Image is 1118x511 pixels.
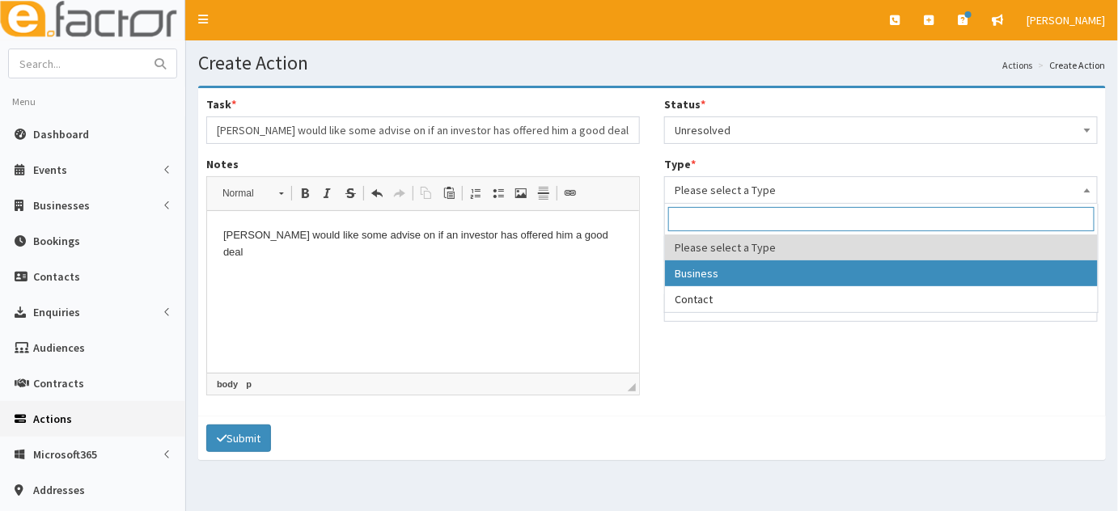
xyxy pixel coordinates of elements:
[559,183,582,204] a: Link (Ctrl+L)
[664,176,1098,204] span: Please select a Type
[214,182,292,205] a: Normal
[214,377,241,391] a: body element
[510,183,532,204] a: Image
[675,179,1087,201] span: Please select a Type
[33,234,80,248] span: Bookings
[415,183,438,204] a: Copy (Ctrl+C)
[664,116,1098,144] span: Unresolved
[532,183,555,204] a: Insert Horizontal Line
[1035,58,1106,72] li: Create Action
[438,183,460,204] a: Paste (Ctrl+V)
[33,483,85,497] span: Addresses
[388,183,411,204] a: Redo (Ctrl+Y)
[33,412,72,426] span: Actions
[1002,58,1033,72] a: Actions
[664,96,705,112] label: Status
[294,183,316,204] a: Bold (Ctrl+B)
[675,119,1087,141] span: Unresolved
[198,53,1106,74] h1: Create Action
[9,49,145,78] input: Search...
[628,383,636,391] span: Drag to resize
[33,127,89,141] span: Dashboard
[33,198,90,213] span: Businesses
[33,269,80,284] span: Contacts
[243,377,255,391] a: p element
[665,234,1097,260] li: Please select a Type
[33,340,85,355] span: Audiences
[207,211,639,373] iframe: Rich Text Editor, notes
[33,163,67,177] span: Events
[206,96,236,112] label: Task
[665,260,1097,286] li: Business
[206,156,239,172] label: Notes
[33,305,80,319] span: Enquiries
[33,447,97,462] span: Microsoft365
[33,376,84,391] span: Contracts
[664,156,696,172] label: Type
[206,424,271,452] button: Submit
[487,183,510,204] a: Insert/Remove Bulleted List
[665,286,1097,312] li: Contact
[366,183,388,204] a: Undo (Ctrl+Z)
[214,183,271,204] span: Normal
[339,183,362,204] a: Strike Through
[1027,13,1106,27] span: [PERSON_NAME]
[316,183,339,204] a: Italic (Ctrl+I)
[464,183,487,204] a: Insert/Remove Numbered List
